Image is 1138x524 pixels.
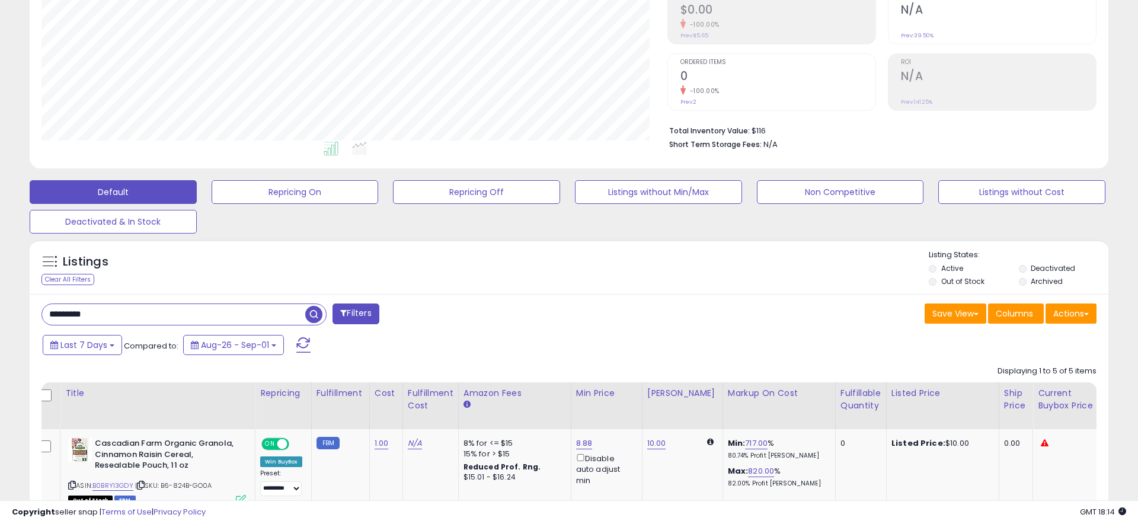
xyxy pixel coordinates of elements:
div: Ship Price [1004,387,1028,412]
small: -100.00% [686,20,720,29]
button: Listings without Min/Max [575,180,742,204]
div: $15.01 - $16.24 [463,472,562,483]
div: Title [65,387,250,400]
div: 8% for <= $15 [463,438,562,449]
small: Prev: 2 [680,98,696,106]
div: Listed Price [891,387,994,400]
b: Listed Price: [891,437,945,449]
div: Win BuyBox [260,456,302,467]
label: Deactivated [1031,263,1075,273]
b: Short Term Storage Fees: [669,139,762,149]
b: Reduced Prof. Rng. [463,462,541,472]
button: Actions [1046,303,1097,324]
label: Active [941,263,963,273]
div: Repricing [260,387,306,400]
h5: Listings [63,254,108,270]
a: 1.00 [375,437,389,449]
span: Aug-26 - Sep-01 [201,339,269,351]
div: [PERSON_NAME] [647,387,718,400]
div: Fulfillment [317,387,365,400]
span: Compared to: [124,340,178,352]
span: Last 7 Days [60,339,107,351]
a: 717.00 [745,437,768,449]
a: 820.00 [748,465,774,477]
b: Min: [728,437,746,449]
a: N/A [408,437,422,449]
span: Columns [996,308,1033,319]
div: Fulfillable Quantity [840,387,881,412]
div: Displaying 1 to 5 of 5 items [998,366,1097,377]
button: Aug-26 - Sep-01 [183,335,284,355]
button: Non Competitive [757,180,924,204]
div: $10.00 [891,438,990,449]
span: N/A [763,139,778,150]
small: -100.00% [686,87,720,95]
h2: N/A [901,3,1096,19]
h2: $0.00 [680,3,875,19]
div: % [728,466,826,488]
p: 82.00% Profit [PERSON_NAME] [728,480,826,488]
div: Preset: [260,469,302,496]
label: Archived [1031,276,1063,286]
img: 51foeTS2VsL._SL40_.jpg [68,438,92,462]
small: Prev: 141.25% [901,98,932,106]
label: Out of Stock [941,276,984,286]
span: 2025-09-13 18:14 GMT [1080,506,1126,517]
p: 80.74% Profit [PERSON_NAME] [728,452,826,460]
p: Listing States: [929,250,1108,261]
span: Ordered Items [680,59,875,66]
button: Save View [925,303,986,324]
a: Terms of Use [101,506,152,517]
b: Total Inventory Value: [669,126,750,136]
a: 8.88 [576,437,593,449]
small: FBM [317,437,340,449]
div: seller snap | | [12,507,206,518]
li: $116 [669,123,1088,137]
button: Repricing Off [393,180,560,204]
div: Current Buybox Price [1038,387,1099,412]
button: Default [30,180,197,204]
div: Min Price [576,387,637,400]
div: 0.00 [1004,438,1024,449]
h2: N/A [901,69,1096,85]
small: Prev: 39.50% [901,32,934,39]
a: Privacy Policy [154,506,206,517]
button: Filters [333,303,379,324]
a: 10.00 [647,437,666,449]
button: Columns [988,303,1044,324]
div: 0 [840,438,877,449]
div: 15% for > $15 [463,449,562,459]
div: Disable auto adjust min [576,452,633,486]
div: Markup on Cost [728,387,830,400]
button: Listings without Cost [938,180,1105,204]
div: Fulfillment Cost [408,387,453,412]
div: % [728,438,826,460]
b: Cascadian Farm Organic Granola, Cinnamon Raisin Cereal, Resealable Pouch, 11 oz [95,438,239,474]
a: B0BRY13GDY [92,481,133,491]
small: Amazon Fees. [463,400,471,410]
span: OFF [287,439,306,449]
button: Last 7 Days [43,335,122,355]
th: The percentage added to the cost of goods (COGS) that forms the calculator for Min & Max prices. [723,382,835,429]
span: ROI [901,59,1096,66]
div: Amazon Fees [463,387,566,400]
span: | SKU: B6-824B-GO0A [135,481,212,490]
small: Prev: $5.65 [680,32,708,39]
button: Repricing On [212,180,379,204]
div: Clear All Filters [41,274,94,285]
h2: 0 [680,69,875,85]
div: Cost [375,387,398,400]
strong: Copyright [12,506,55,517]
b: Max: [728,465,749,477]
span: ON [263,439,277,449]
button: Deactivated & In Stock [30,210,197,234]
